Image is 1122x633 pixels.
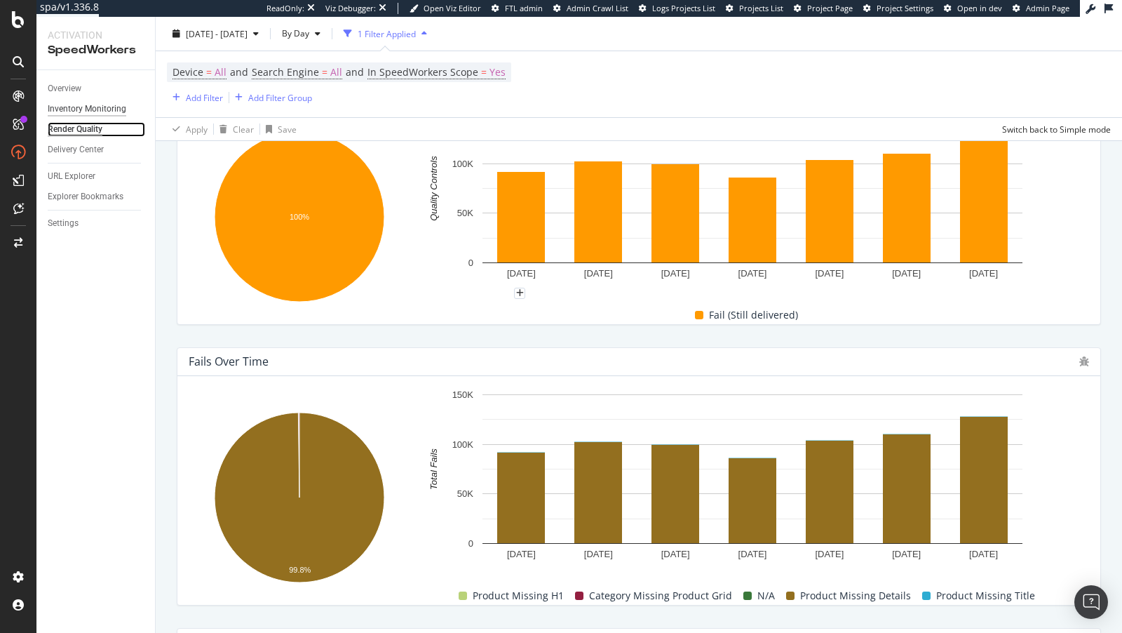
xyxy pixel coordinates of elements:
a: Overview [48,81,145,96]
div: Inventory Monitoring [48,102,126,116]
text: [DATE] [661,549,690,559]
button: Switch back to Simple mode [996,118,1111,140]
span: In SpeedWorkers Scope [367,65,478,79]
span: Product Missing Details [800,587,911,604]
text: [DATE] [969,268,998,279]
text: [DATE] [969,549,998,559]
text: [DATE] [815,268,844,279]
text: [DATE] [892,268,921,279]
text: 100K [452,439,474,450]
a: Admin Crawl List [553,3,628,14]
button: [DATE] - [DATE] [167,22,264,45]
a: Project Settings [863,3,933,14]
span: All [215,62,227,82]
span: All [330,62,342,82]
text: [DATE] [892,549,921,559]
span: Admin Page [1026,3,1069,13]
span: Search Engine [252,65,319,79]
div: Add Filter Group [248,91,312,103]
button: Save [260,118,297,140]
text: Total Fails [428,448,439,490]
div: Settings [48,216,79,231]
text: 0 [468,258,473,268]
div: Open Intercom Messenger [1074,585,1108,619]
a: Projects List [726,3,783,14]
div: 1 Filter Applied [358,27,416,39]
span: Open Viz Editor [424,3,481,13]
div: Overview [48,81,81,96]
button: Add Filter Group [229,89,312,106]
span: = [481,65,487,79]
a: Settings [48,216,145,231]
div: Save [278,123,297,135]
div: Viz Debugger: [325,3,376,14]
a: Explorer Bookmarks [48,189,145,204]
span: Yes [489,62,506,82]
span: Product Missing H1 [473,587,564,604]
span: = [322,65,327,79]
a: Logs Projects List [639,3,715,14]
div: Apply [186,123,208,135]
div: Delivery Center [48,142,104,157]
div: Activation [48,28,144,42]
a: Inventory Monitoring [48,102,145,116]
span: Project Page [807,3,853,13]
div: Fails Over Time [189,354,269,368]
button: 1 Filter Applied [338,22,433,45]
text: [DATE] [738,268,767,279]
svg: A chart. [415,387,1090,574]
div: plus [514,288,525,299]
svg: A chart. [415,107,1090,293]
span: Category Missing Product Grid [589,587,732,604]
button: Apply [167,118,208,140]
span: N/A [757,587,775,604]
span: Open in dev [957,3,1002,13]
text: 150K [452,389,474,400]
span: and [346,65,364,79]
text: [DATE] [507,268,536,279]
span: Fail (Still delivered) [709,307,798,324]
span: FTL admin [505,3,543,13]
text: 100% [290,213,309,221]
div: URL Explorer [48,169,95,184]
button: By Day [276,22,326,45]
text: [DATE] [815,549,844,559]
span: Project Settings [877,3,933,13]
a: Render Quality [48,122,145,137]
text: [DATE] [661,268,690,279]
text: 99.8% [289,566,311,574]
a: Open Viz Editor [410,3,481,14]
button: Clear [214,118,254,140]
span: Logs Projects List [652,3,715,13]
a: URL Explorer [48,169,145,184]
div: ReadOnly: [266,3,304,14]
text: 50K [457,488,473,499]
div: Clear [233,123,254,135]
div: Switch back to Simple mode [1002,123,1111,135]
text: [DATE] [584,549,613,559]
svg: A chart. [189,124,410,314]
span: By Day [276,27,309,39]
button: Add Filter [167,89,223,106]
span: and [230,65,248,79]
span: = [206,65,212,79]
div: bug [1079,357,1089,366]
text: [DATE] [584,268,613,279]
text: [DATE] [738,549,767,559]
a: Admin Page [1013,3,1069,14]
span: Product Missing Title [936,587,1035,604]
text: 100K [452,159,474,169]
text: 0 [468,538,473,549]
div: SpeedWorkers [48,42,144,58]
div: Render Quality [48,122,102,137]
span: Device [173,65,203,79]
span: [DATE] - [DATE] [186,27,248,39]
span: Admin Crawl List [567,3,628,13]
div: Add Filter [186,91,223,103]
a: FTL admin [492,3,543,14]
svg: A chart. [189,405,410,594]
